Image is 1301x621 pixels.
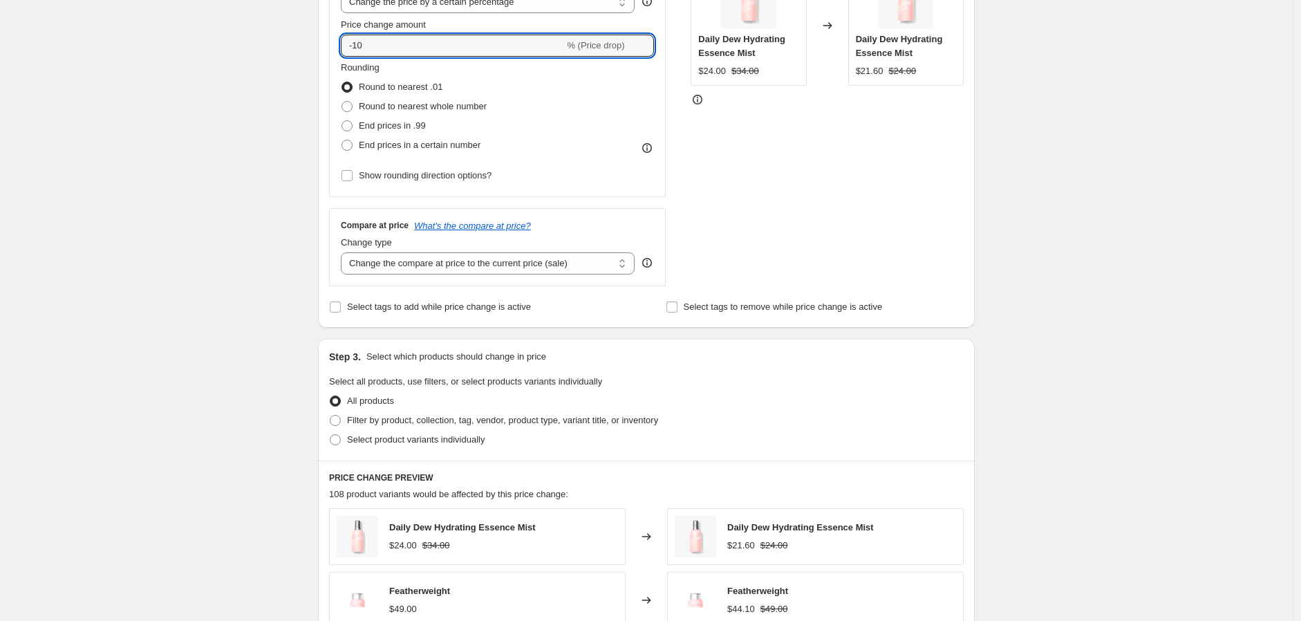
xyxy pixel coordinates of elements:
[731,64,759,78] strike: $34.00
[422,539,450,553] strike: $34.00
[389,602,417,616] div: $49.00
[698,34,785,58] span: Daily Dew Hydrating Essence Mist
[329,350,361,364] h2: Step 3.
[684,302,883,312] span: Select tags to remove while price change is active
[347,302,531,312] span: Select tags to add while price change is active
[359,140,480,150] span: End prices in a certain number
[347,415,658,425] span: Filter by product, collection, tag, vendor, product type, variant title, or inventory
[698,64,726,78] div: $24.00
[341,237,392,248] span: Change type
[856,34,943,58] span: Daily Dew Hydrating Essence Mist
[567,40,624,50] span: % (Price drop)
[366,350,546,364] p: Select which products should change in price
[359,120,426,131] span: End prices in .99
[856,64,883,78] div: $21.60
[389,522,536,532] span: Daily Dew Hydrating Essence Mist
[341,62,380,73] span: Rounding
[675,516,716,557] img: dailydew_thumb_ee56c5a9-a320-469e-93f2-d6b70af93e03_80x.jpg
[760,602,788,616] strike: $49.00
[359,101,487,111] span: Round to nearest whole number
[675,580,716,621] img: Clean-Front_69a3cd44-23bb-4182-b4fb-e82e91d59c1e_80x.png
[359,170,492,180] span: Show rounding direction options?
[727,602,755,616] div: $44.10
[329,489,568,499] span: 108 product variants would be affected by this price change:
[888,64,916,78] strike: $24.00
[329,472,964,483] h6: PRICE CHANGE PREVIEW
[337,516,378,557] img: dailydew_thumb_ee56c5a9-a320-469e-93f2-d6b70af93e03_80x.jpg
[760,539,788,553] strike: $24.00
[727,522,874,532] span: Daily Dew Hydrating Essence Mist
[337,580,378,621] img: Clean-Front_69a3cd44-23bb-4182-b4fb-e82e91d59c1e_80x.png
[727,586,788,596] span: Featherweight
[389,539,417,553] div: $24.00
[359,82,442,92] span: Round to nearest .01
[341,35,564,57] input: -15
[341,19,426,30] span: Price change amount
[341,220,409,231] h3: Compare at price
[347,396,394,406] span: All products
[640,256,654,270] div: help
[389,586,450,596] span: Featherweight
[727,539,755,553] div: $21.60
[329,376,602,387] span: Select all products, use filters, or select products variants individually
[414,221,531,231] button: What's the compare at price?
[347,434,485,445] span: Select product variants individually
